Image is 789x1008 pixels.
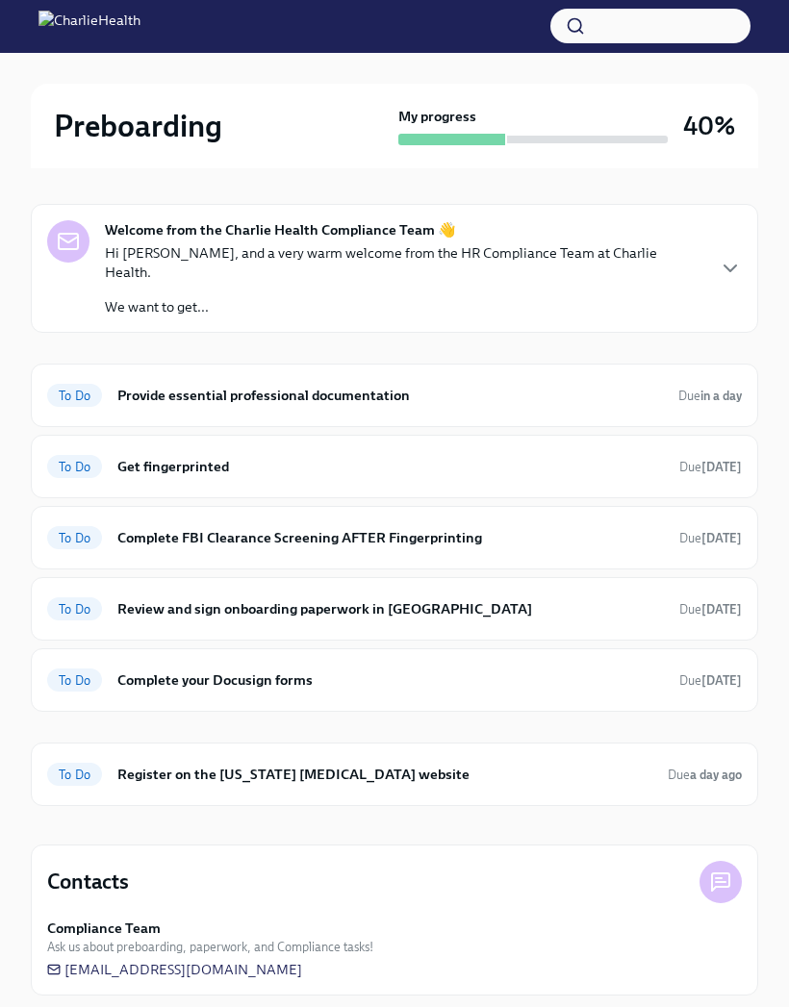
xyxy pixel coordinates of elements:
span: September 12th, 2025 09:00 [679,459,742,477]
h6: Review and sign onboarding paperwork in [GEOGRAPHIC_DATA] [117,599,664,620]
strong: Welcome from the Charlie Health Compliance Team 👋 [105,221,456,240]
span: Due [668,769,742,783]
h6: Complete FBI Clearance Screening AFTER Fingerprinting [117,528,664,549]
span: To Do [47,461,102,475]
a: To DoComplete FBI Clearance Screening AFTER FingerprintingDue[DATE] [47,523,742,554]
h6: Provide essential professional documentation [117,386,663,407]
strong: [DATE] [701,674,742,689]
span: September 14th, 2025 09:00 [678,388,742,406]
p: We want to get... [105,298,703,317]
span: To Do [47,532,102,546]
strong: in a day [700,390,742,404]
span: Due [678,390,742,404]
span: Due [679,674,742,689]
strong: My progress [398,108,476,127]
span: September 18th, 2025 09:00 [679,601,742,619]
a: To DoProvide essential professional documentationDuein a day [47,381,742,412]
h6: Complete your Docusign forms [117,670,664,692]
h6: Register on the [US_STATE] [MEDICAL_DATA] website [117,765,652,786]
strong: [DATE] [701,461,742,475]
a: [EMAIL_ADDRESS][DOMAIN_NAME] [47,961,302,980]
img: CharlieHealth [38,12,140,42]
strong: [DATE] [701,532,742,546]
span: Due [679,532,742,546]
a: To DoComplete your Docusign formsDue[DATE] [47,666,742,696]
div: In progress [31,166,115,189]
span: Due [679,603,742,617]
a: To DoRegister on the [US_STATE] [MEDICAL_DATA] websiteDuea day ago [47,760,742,791]
strong: a day ago [690,769,742,783]
h2: Preboarding [54,108,222,146]
a: To DoGet fingerprintedDue[DATE] [47,452,742,483]
a: To DoReview and sign onboarding paperwork in [GEOGRAPHIC_DATA]Due[DATE] [47,594,742,625]
span: September 11th, 2025 09:00 [668,767,742,785]
span: To Do [47,603,102,617]
span: To Do [47,769,102,783]
span: To Do [47,390,102,404]
span: Due [679,461,742,475]
strong: [DATE] [701,603,742,617]
span: To Do [47,674,102,689]
span: Ask us about preboarding, paperwork, and Compliance tasks! [47,939,373,957]
h3: 40% [683,110,735,144]
span: September 15th, 2025 09:00 [679,530,742,548]
strong: Compliance Team [47,920,161,939]
span: September 12th, 2025 09:00 [679,672,742,691]
h6: Get fingerprinted [117,457,664,478]
p: Hi [PERSON_NAME], and a very warm welcome from the HR Compliance Team at Charlie Health. [105,244,703,283]
h4: Contacts [47,869,129,897]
